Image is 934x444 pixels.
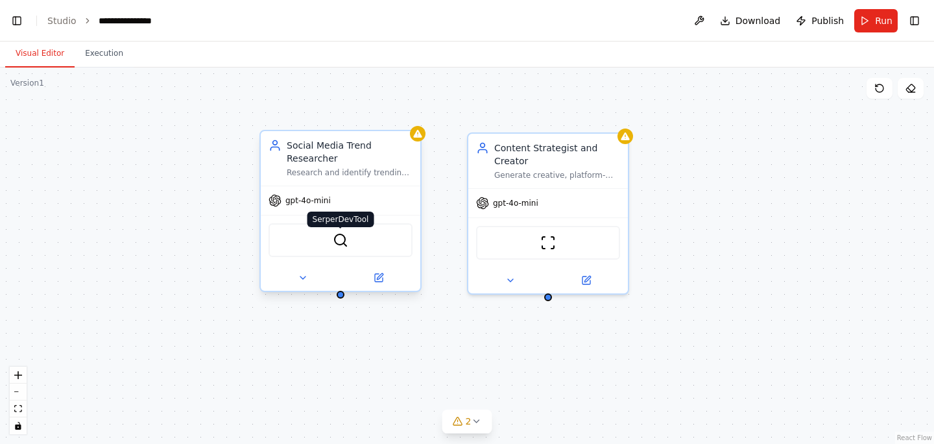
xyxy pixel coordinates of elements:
[259,132,422,295] div: Social Media Trend ResearcherResearch and identify trending topics, hashtags, and content themes ...
[47,14,165,27] nav: breadcrumb
[467,132,629,295] div: Content Strategist and CreatorGenerate creative, platform-specific social media content ideas and...
[494,142,620,167] div: Content Strategist and Creator
[75,40,134,68] button: Execution
[10,401,27,417] button: fit view
[285,195,331,206] span: gpt-4o-mini
[905,12,924,30] button: Show right sidebar
[549,273,623,288] button: Open in side panel
[342,270,415,286] button: Open in side panel
[736,14,781,27] span: Download
[47,16,77,26] a: Studio
[10,384,27,401] button: zoom out
[494,170,620,180] div: Generate creative, platform-specific social media content ideas and copy for {company_name} that ...
[10,417,27,434] button: toggle interactivity
[715,9,786,32] button: Download
[875,14,892,27] span: Run
[10,367,27,384] button: zoom in
[442,410,492,434] button: 2
[333,232,348,248] img: SerperDevTool
[8,12,26,30] button: Hide left sidebar
[287,167,413,178] div: Research and identify trending topics, hashtags, and content themes in {industry} by analyzing so...
[493,198,538,208] span: gpt-4o-mini
[854,9,898,32] button: Run
[287,139,413,165] div: Social Media Trend Researcher
[897,434,932,441] a: React Flow attribution
[10,367,27,434] div: React Flow controls
[466,415,472,428] span: 2
[811,14,844,27] span: Publish
[791,9,849,32] button: Publish
[10,78,44,88] div: Version 1
[5,40,75,68] button: Visual Editor
[540,235,556,251] img: ScrapeWebsiteTool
